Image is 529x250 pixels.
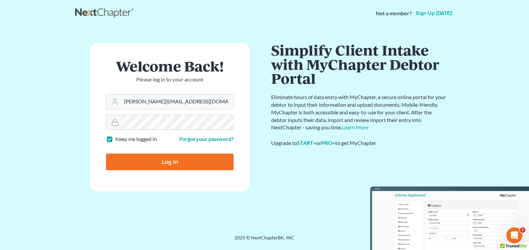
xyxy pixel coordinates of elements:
[115,135,157,143] label: Keep me logged in
[121,94,233,109] input: Email Address
[321,140,335,146] a: PRO+
[271,93,447,131] p: Eliminate hours of data entry with MyChapter, a secure online portal for your debtor to input the...
[376,10,412,17] strong: Not a member?
[106,154,234,170] input: Log In
[179,136,234,142] a: Forgot your password?
[271,139,447,147] div: Upgrade to or to get MyChapter
[106,76,234,83] p: Please log in to your account
[106,59,234,73] h1: Welcome Back!
[414,11,454,16] a: Sign up [DATE]!
[75,234,454,246] div: 2025 © NextChapterBK, INC
[271,43,447,85] h1: Simplify Client Intake with MyChapter Debtor Portal
[506,227,522,243] iframe: Intercom live chat
[342,124,369,130] a: Learn More
[520,227,525,233] span: 2
[297,140,316,146] a: START+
